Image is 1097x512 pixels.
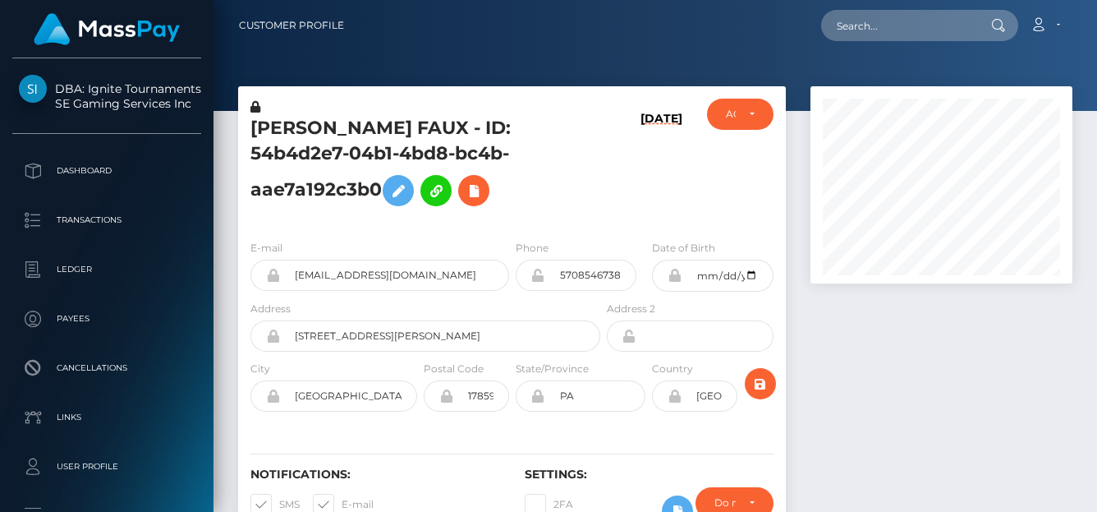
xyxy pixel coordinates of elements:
[525,468,774,482] h6: Settings:
[19,208,195,233] p: Transactions
[250,116,591,214] h5: [PERSON_NAME] FAUX - ID: 54b4d2e7-04b1-4bd8-bc4b-aae7a192c3b0
[250,362,270,376] label: City
[12,249,201,290] a: Ledger
[516,362,589,376] label: State/Province
[19,75,47,103] img: SE Gaming Services Inc
[652,241,715,256] label: Date of Birth
[19,257,195,282] p: Ledger
[424,362,484,376] label: Postal Code
[239,8,344,43] a: Customer Profile
[12,348,201,389] a: Cancellations
[19,356,195,381] p: Cancellations
[12,200,201,241] a: Transactions
[19,307,195,331] p: Payees
[707,99,773,130] button: ACTIVE
[12,397,201,438] a: Links
[12,150,201,191] a: Dashboard
[516,241,548,256] label: Phone
[19,159,195,183] p: Dashboard
[607,302,655,316] label: Address 2
[12,298,201,339] a: Payees
[250,241,282,256] label: E-mail
[821,10,975,41] input: Search...
[652,362,693,376] label: Country
[714,496,736,510] div: Do not require
[19,405,195,430] p: Links
[12,81,201,111] span: DBA: Ignite Tournaments SE Gaming Services Inc
[250,468,500,482] h6: Notifications:
[726,108,736,121] div: ACTIVE
[12,446,201,487] a: User Profile
[640,112,682,220] h6: [DATE]
[34,13,180,45] img: MassPay Logo
[19,454,195,479] p: User Profile
[250,302,291,316] label: Address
